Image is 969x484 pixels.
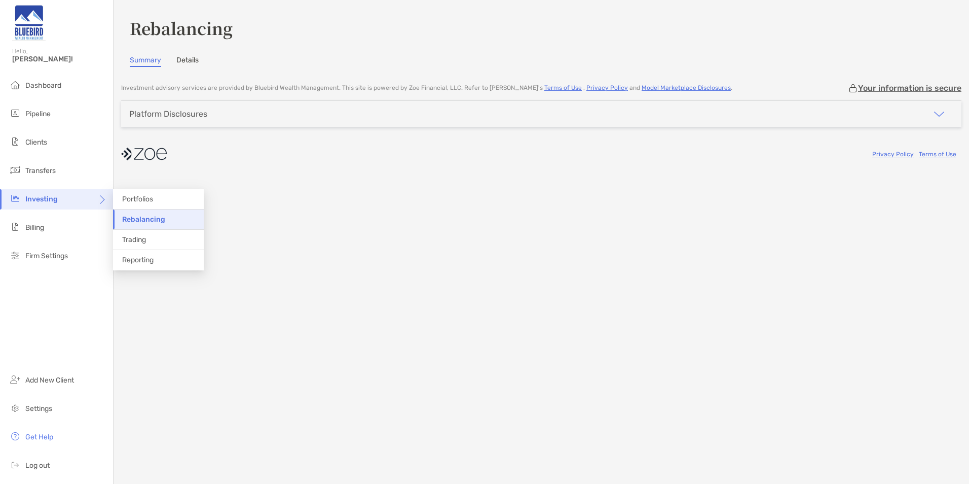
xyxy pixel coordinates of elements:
a: Privacy Policy [872,151,914,158]
span: Dashboard [25,81,61,90]
img: clients icon [9,135,21,148]
img: logout icon [9,459,21,471]
img: dashboard icon [9,79,21,91]
span: Firm Settings [25,252,68,260]
img: investing icon [9,192,21,204]
span: Pipeline [25,110,51,118]
span: Transfers [25,166,56,175]
div: Platform Disclosures [129,109,207,119]
img: firm-settings icon [9,249,21,261]
span: Investing [25,195,58,203]
a: Model Marketplace Disclosures [642,84,731,91]
img: pipeline icon [9,107,21,119]
span: [PERSON_NAME]! [12,55,107,63]
img: add_new_client icon [9,373,21,386]
img: Zoe Logo [12,4,46,41]
h3: Rebalancing [130,16,953,40]
img: transfers icon [9,164,21,176]
span: Log out [25,461,50,470]
a: Summary [130,56,161,67]
p: Your information is secure [858,83,961,93]
img: settings icon [9,402,21,414]
span: Add New Client [25,376,74,385]
span: Get Help [25,433,53,441]
span: Billing [25,223,44,232]
span: Portfolios [122,195,153,203]
p: Investment advisory services are provided by Bluebird Wealth Management . This site is powered by... [121,84,732,92]
span: Rebalancing [122,215,165,224]
img: company logo [121,143,167,165]
img: icon arrow [933,108,945,120]
img: billing icon [9,221,21,233]
img: get-help icon [9,430,21,442]
span: Reporting [122,256,154,264]
a: Privacy Policy [586,84,628,91]
a: Details [176,56,199,67]
span: Clients [25,138,47,147]
span: Settings [25,404,52,413]
a: Terms of Use [919,151,956,158]
span: Trading [122,235,146,244]
a: Terms of Use [544,84,582,91]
